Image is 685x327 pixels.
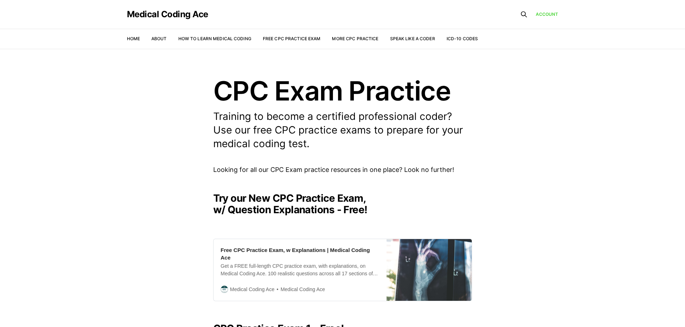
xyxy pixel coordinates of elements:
div: Get a FREE full-length CPC practice exam, with explanations, on Medical Coding Ace. 100 realistic... [221,262,379,277]
a: Free CPC Practice Exam, w Explanations | Medical Coding AceGet a FREE full-length CPC practice ex... [213,239,472,301]
h1: CPC Exam Practice [213,78,472,104]
a: Speak Like a Coder [390,36,435,41]
span: Medical Coding Ace [230,285,275,293]
span: Medical Coding Ace [274,285,325,294]
p: Looking for all our CPC Exam practice resources in one place? Look no further! [213,165,472,175]
a: Home [127,36,140,41]
a: About [151,36,167,41]
a: More CPC Practice [332,36,378,41]
a: Medical Coding Ace [127,10,208,19]
a: Free CPC Practice Exam [263,36,321,41]
a: Account [536,11,558,18]
a: How to Learn Medical Coding [178,36,251,41]
a: ICD-10 Codes [447,36,478,41]
div: Free CPC Practice Exam, w Explanations | Medical Coding Ace [221,246,379,261]
p: Training to become a certified professional coder? Use our free CPC practice exams to prepare for... [213,110,472,150]
h2: Try our New CPC Practice Exam, w/ Question Explanations - Free! [213,192,472,215]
